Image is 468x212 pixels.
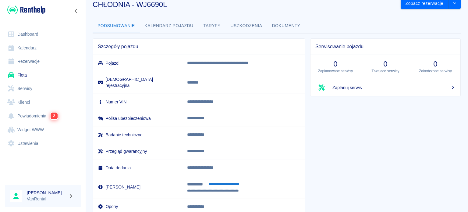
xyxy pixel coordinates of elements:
h3: 0 [365,60,406,68]
a: Renthelp logo [5,5,45,15]
button: Kalendarz pojazdu [140,19,198,33]
a: 0Zakończone serwisy [410,55,460,79]
h3: 0 [315,60,356,68]
button: Uszkodzenia [226,19,267,33]
p: VanRental [27,196,66,202]
h6: Badanie techniczne [98,132,177,138]
a: Serwisy [5,82,81,95]
h6: Opony [98,203,177,210]
a: Ustawienia [5,137,81,150]
p: Zaplanowane serwisy [315,68,356,74]
a: 0Zaplanowane serwisy [310,55,360,79]
a: Kalendarz [5,41,81,55]
span: Szczegóły pojazdu [98,44,300,50]
span: 2 [51,113,58,119]
button: Dokumenty [267,19,305,33]
h6: [PERSON_NAME] [27,190,66,196]
h6: [PERSON_NAME] [98,184,177,190]
h6: Polisa ubezpieczeniowa [98,115,177,121]
h6: Przegląd gwarancyjny [98,148,177,154]
span: Serwisowanie pojazdu [315,44,456,50]
p: Zakończone serwisy [415,68,456,74]
button: Taryfy [198,19,226,33]
button: Podsumowanie [93,19,140,33]
h6: Data dodania [98,165,177,171]
a: Powiadomienia2 [5,109,81,123]
img: Renthelp logo [7,5,45,15]
a: Flota [5,68,81,82]
a: 0Trwające serwisy [360,55,410,79]
a: Zaplanuj serwis [310,79,460,96]
h6: [DEMOGRAPHIC_DATA] rejestracyjna [98,76,177,88]
a: Rezerwacje [5,55,81,68]
a: Widget WWW [5,123,81,137]
h3: 0 [415,60,456,68]
h6: Pojazd [98,60,177,66]
span: Zaplanuj serwis [332,84,456,91]
p: Trwające serwisy [365,68,406,74]
a: Dashboard [5,27,81,41]
a: Klienci [5,95,81,109]
h6: Numer VIN [98,99,177,105]
button: Zwiń nawigację [72,7,81,15]
h3: CHŁODNIA - WJ6690L [93,0,396,9]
